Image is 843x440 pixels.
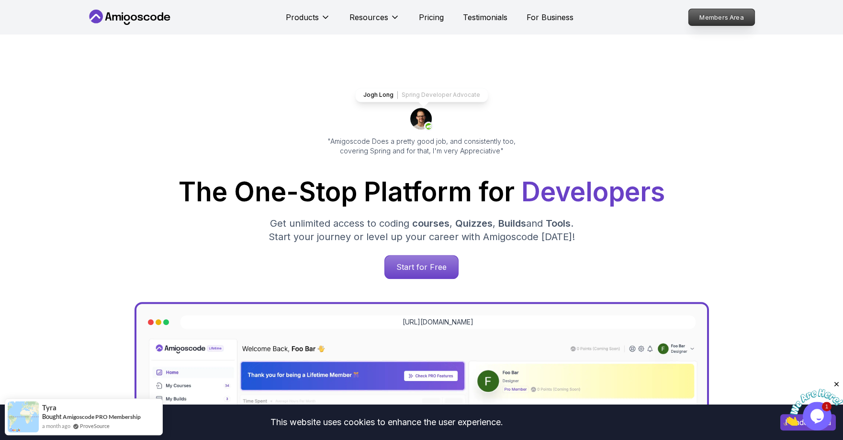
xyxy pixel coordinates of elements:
button: Resources [349,12,400,31]
span: Developers [521,176,665,208]
a: Testimonials [463,12,507,23]
a: For Business [527,12,573,23]
p: Resources [349,12,388,23]
a: Amigoscode PRO Membership [63,413,141,420]
p: Members Area [688,9,754,25]
span: Tyra [42,404,56,412]
a: Pricing [419,12,444,23]
button: Accept cookies [780,414,836,430]
span: Builds [498,218,526,229]
img: provesource social proof notification image [8,401,39,432]
p: "Amigoscode Does a pretty good job, and consistently too, covering Spring and for that, I'm very ... [315,137,529,156]
a: ProveSource [80,422,110,430]
p: Products [286,12,319,23]
a: Start for Free [384,255,459,279]
img: josh long [410,108,433,131]
button: Products [286,12,330,31]
div: This website uses cookies to enhance the user experience. [7,412,766,433]
span: a month ago [42,422,70,430]
p: Jogh Long [363,91,393,99]
p: Get unlimited access to coding , , and . Start your journey or level up your career with Amigosco... [261,217,583,243]
p: Start for Free [385,255,458,278]
p: Spring Developer Advocate [402,91,480,99]
span: Bought [42,413,62,420]
a: Members Area [688,9,755,26]
a: [URL][DOMAIN_NAME] [403,317,473,327]
span: Quizzes [455,218,493,229]
h1: The One-Stop Platform for [94,179,749,205]
span: courses [412,218,450,229]
span: Tools [546,218,571,229]
iframe: chat widget [784,380,843,426]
